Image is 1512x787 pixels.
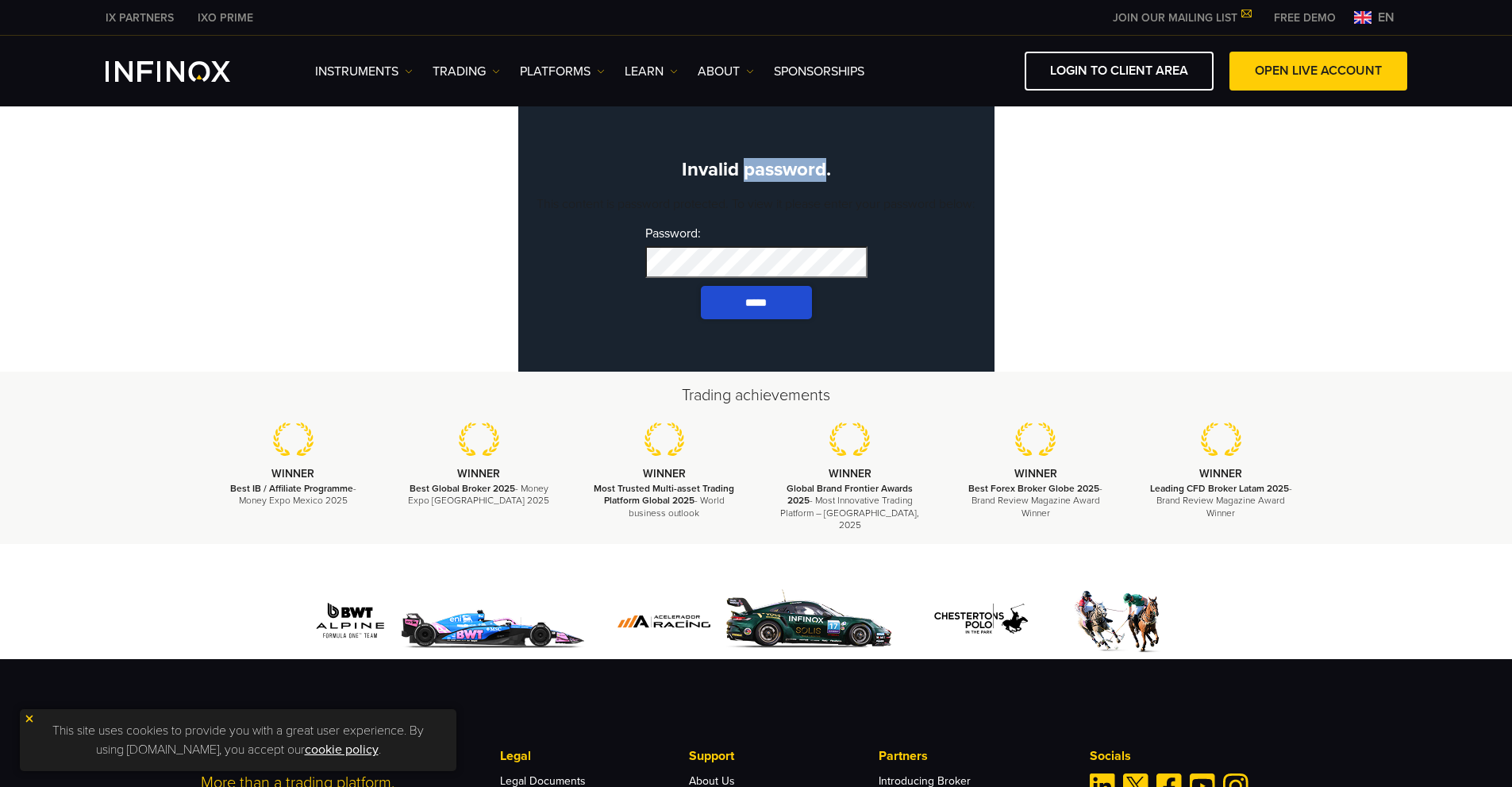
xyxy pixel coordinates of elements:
a: INFINOX Logo [106,61,267,82]
strong: Best IB / Affiliate Programme [230,483,353,494]
strong: Most Trusted Multi-asset Trading Platform Global 2025 [594,483,734,506]
a: Learn [625,62,678,81]
a: INFINOX [94,10,186,26]
p: - Most Innovative Trading Platform – [GEOGRAPHIC_DATA], 2025 [777,483,923,531]
input: Password: [645,246,868,278]
p: Invalid password. [534,159,979,182]
p: This content is password protected. To view it please enter your password below: [534,195,979,214]
strong: Global Brand Frontier Awards 2025 [787,483,913,506]
strong: WINNER [1199,467,1242,480]
strong: Best Forex Broker Globe 2025 [968,483,1099,494]
p: - Money Expo Mexico 2025 [221,483,367,507]
a: LOGIN TO CLIENT AREA [1025,52,1214,91]
img: yellow close icon [24,713,35,724]
a: Instruments [315,62,413,81]
h2: Trading achievements [201,384,1312,407]
label: Password: [645,226,868,278]
p: Legal [500,746,689,766]
a: ABOUT [698,62,754,81]
strong: WINNER [1014,467,1057,480]
strong: WINNER [829,467,871,480]
p: Socials [1090,746,1312,766]
a: INFINOX MENU [1262,10,1348,26]
p: Partners [879,746,1068,766]
a: SPONSORSHIPS [774,62,864,81]
a: cookie policy [305,742,379,758]
p: - Money Expo [GEOGRAPHIC_DATA] 2025 [406,483,552,507]
a: TRADING [433,62,500,81]
span: en [1372,8,1401,27]
p: - World business outlook [591,483,737,519]
a: JOIN OUR MAILING LIST [1101,11,1262,25]
p: - Brand Review Magazine Award Winner [1148,483,1294,519]
strong: Leading CFD Broker Latam 2025 [1150,483,1289,494]
strong: WINNER [271,467,314,480]
strong: WINNER [643,467,686,480]
strong: Best Global Broker 2025 [410,483,515,494]
strong: WINNER [457,467,500,480]
p: This site uses cookies to provide you with a great user experience. By using [DOMAIN_NAME], you a... [28,717,448,763]
a: PLATFORMS [520,62,605,81]
a: INFINOX [186,10,265,26]
p: Support [689,746,878,766]
a: OPEN LIVE ACCOUNT [1229,52,1407,91]
p: - Brand Review Magazine Award Winner [963,483,1109,519]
